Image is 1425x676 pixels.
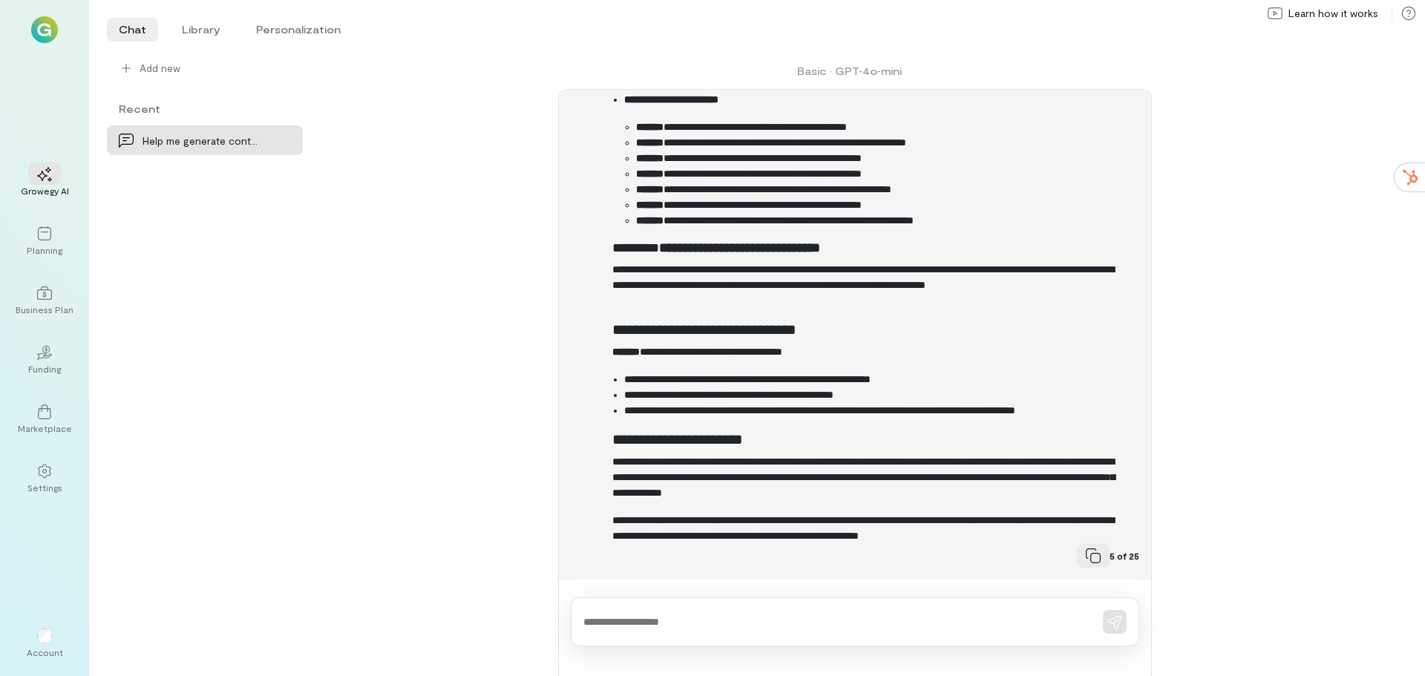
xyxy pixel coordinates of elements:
[18,452,71,505] a: Settings
[28,363,61,375] div: Funding
[21,185,69,197] div: Growegy AI
[27,482,62,493] div: Settings
[18,333,71,387] a: Funding
[27,244,62,256] div: Planning
[18,393,71,446] a: Marketplace
[1288,6,1378,21] span: Learn how it works
[107,101,303,117] div: Recent
[18,214,71,268] a: Planning
[170,18,232,42] li: Library
[18,422,72,434] div: Marketplace
[142,133,258,148] div: Help me generate content ideas for my blog that a…
[244,18,353,42] li: Personalization
[18,155,71,209] a: Growegy AI
[18,274,71,327] a: Business Plan
[140,61,291,76] span: Add new
[18,617,71,670] div: Account
[1110,550,1139,562] span: 5 of 25
[16,303,73,315] div: Business Plan
[107,18,158,42] li: Chat
[27,646,63,658] div: Account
